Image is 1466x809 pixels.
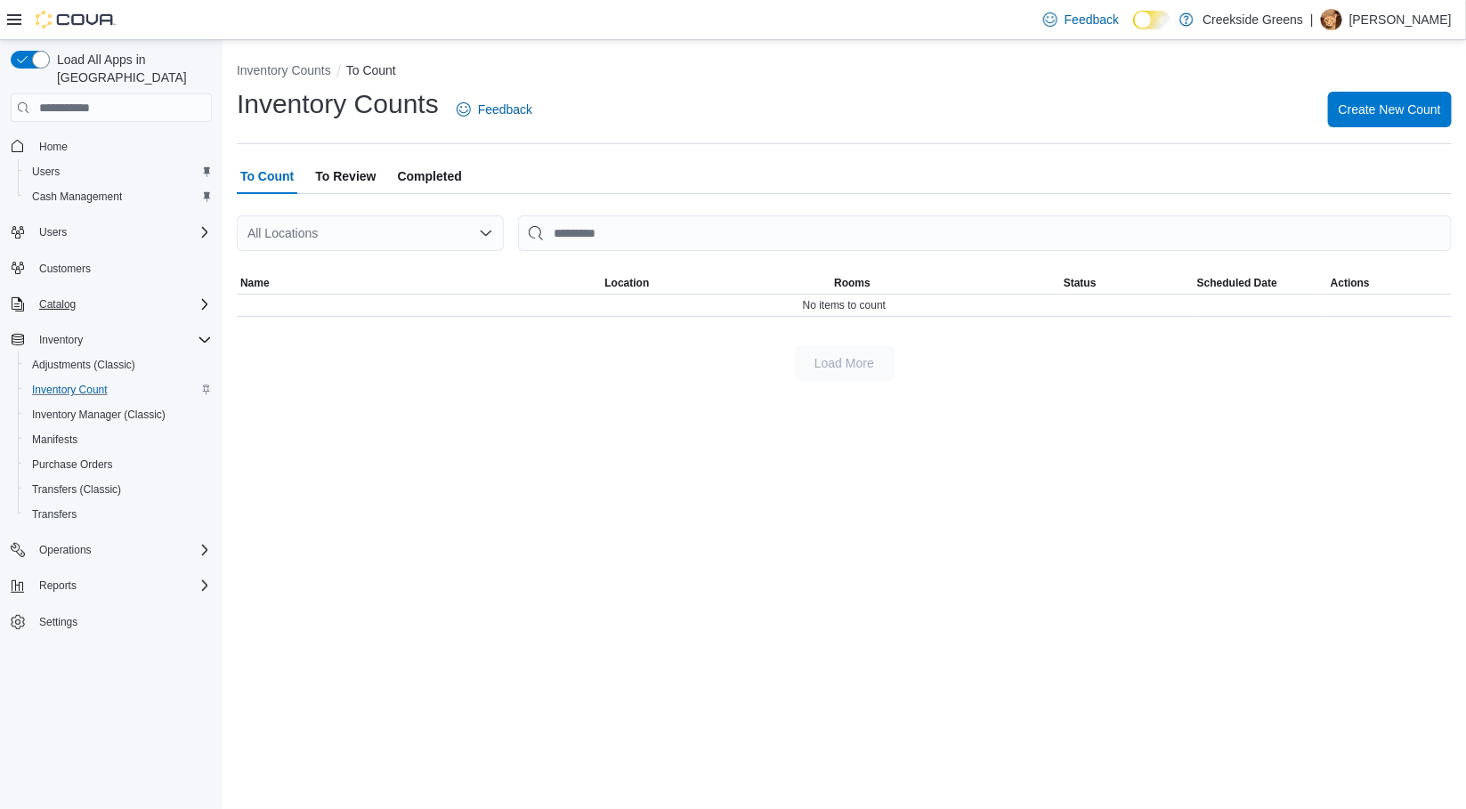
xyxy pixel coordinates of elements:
span: No items to count [803,298,886,312]
a: Customers [32,258,98,279]
a: Purchase Orders [25,454,120,475]
a: Home [32,136,75,158]
button: Operations [32,539,99,561]
button: Inventory Manager (Classic) [18,402,219,427]
span: Name [240,276,270,290]
span: Feedback [1065,11,1119,28]
button: Manifests [18,427,219,452]
span: Inventory [32,329,212,351]
nav: Complex example [11,125,212,681]
span: Customers [39,262,91,276]
a: Cash Management [25,186,129,207]
span: Dark Mode [1133,29,1134,30]
span: Manifests [32,433,77,447]
span: Adjustments (Classic) [25,354,212,376]
span: Inventory Count [32,383,108,397]
a: Feedback [1036,2,1126,37]
button: Inventory [32,329,90,351]
input: Dark Mode [1133,11,1170,29]
span: Transfers [32,507,77,522]
button: Name [237,272,602,294]
span: Inventory Count [25,379,212,400]
a: Inventory Count [25,379,115,400]
p: | [1310,9,1314,30]
span: Actions [1331,276,1370,290]
span: Cash Management [32,190,122,204]
button: Scheduled Date [1194,272,1327,294]
button: Transfers [18,502,219,527]
button: To Count [346,63,396,77]
button: Location [602,272,831,294]
a: Manifests [25,429,85,450]
button: Settings [4,609,219,635]
a: Users [25,161,67,182]
button: Purchase Orders [18,452,219,477]
button: Load More [795,345,895,381]
span: Inventory Manager (Classic) [25,404,212,425]
span: Transfers [25,504,212,525]
img: Cova [36,11,116,28]
button: Customers [4,255,219,281]
button: Users [4,220,219,245]
a: Feedback [450,92,539,127]
span: Users [32,165,60,179]
span: Manifests [25,429,212,450]
span: Rooms [834,276,871,290]
span: Home [32,134,212,157]
span: Transfers (Classic) [32,482,121,497]
a: Adjustments (Classic) [25,354,142,376]
button: Transfers (Classic) [18,477,219,502]
span: Load All Apps in [GEOGRAPHIC_DATA] [50,51,212,86]
span: Inventory Manager (Classic) [32,408,166,422]
p: [PERSON_NAME] [1349,9,1452,30]
span: Cash Management [25,186,212,207]
span: Users [39,225,67,239]
span: Inventory [39,333,83,347]
span: Customers [32,257,212,279]
a: Inventory Manager (Classic) [25,404,173,425]
span: Feedback [478,101,532,118]
span: Operations [32,539,212,561]
button: Cash Management [18,184,219,209]
button: Reports [4,573,219,598]
span: Operations [39,543,92,557]
span: Settings [32,611,212,633]
button: Reports [32,575,84,596]
span: Adjustments (Classic) [32,358,135,372]
span: Create New Count [1339,101,1441,118]
span: To Review [315,158,376,194]
span: Location [605,276,650,290]
span: Catalog [39,297,76,311]
span: Settings [39,615,77,629]
span: Load More [814,354,874,372]
span: Users [32,222,212,243]
span: Users [25,161,212,182]
button: Adjustments (Classic) [18,352,219,377]
button: Home [4,133,219,158]
span: Transfers (Classic) [25,479,212,500]
button: Operations [4,538,219,562]
nav: An example of EuiBreadcrumbs [237,61,1452,83]
span: Completed [398,158,462,194]
span: Status [1064,276,1097,290]
button: Status [1060,272,1194,294]
button: Inventory Counts [237,63,331,77]
button: Open list of options [479,226,493,240]
span: Purchase Orders [32,457,113,472]
input: This is a search bar. After typing your query, hit enter to filter the results lower in the page. [518,215,1452,251]
button: Users [18,159,219,184]
span: To Count [240,158,294,194]
button: Rooms [830,272,1060,294]
span: Reports [39,578,77,593]
div: Layne Sharpe [1321,9,1342,30]
a: Transfers (Classic) [25,479,128,500]
button: Inventory [4,328,219,352]
span: Scheduled Date [1197,276,1277,290]
button: Catalog [4,292,219,317]
button: Users [32,222,74,243]
p: Creekside Greens [1203,9,1303,30]
span: Purchase Orders [25,454,212,475]
a: Settings [32,611,85,633]
h1: Inventory Counts [237,86,439,122]
button: Catalog [32,294,83,315]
